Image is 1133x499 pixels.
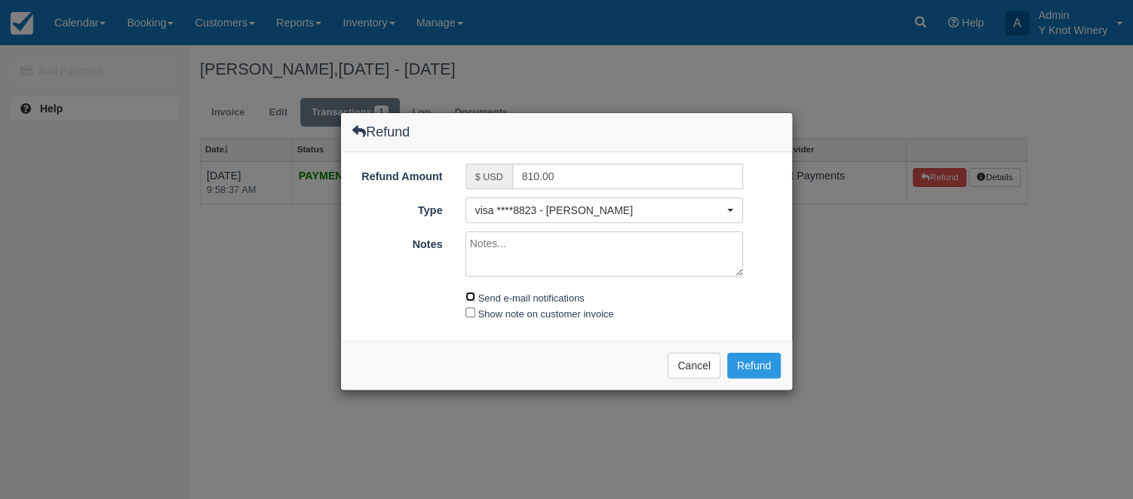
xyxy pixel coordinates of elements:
button: Cancel [668,353,720,378]
label: Send e-mail notifications [478,292,585,304]
label: Notes [341,231,454,253]
small: $ USD [475,172,503,182]
button: Refund [727,353,781,378]
span: visa ****8823 - [PERSON_NAME] [475,203,724,218]
button: visa ****8823 - [PERSON_NAME] [465,197,744,223]
h4: Refund [352,124,410,139]
label: Type [341,197,454,219]
input: Valid number required. [512,164,744,189]
label: Show note on customer invoice [478,308,614,320]
label: Refund Amount [341,164,454,185]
